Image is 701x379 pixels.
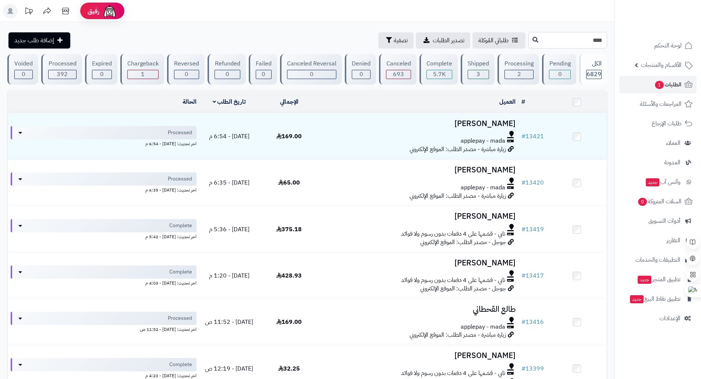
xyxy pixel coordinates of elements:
[496,54,541,85] a: Processing 2
[322,259,516,267] h3: [PERSON_NAME]
[11,232,197,240] div: اخر تحديث: [DATE] - 5:42 م
[352,60,371,68] div: Denied
[420,238,506,247] span: جوجل - مصدر الطلب: الموقع الإلكتروني
[322,351,516,360] h3: [PERSON_NAME]
[468,70,489,79] div: 3
[521,318,525,326] span: #
[619,310,697,327] a: الإعدادات
[378,54,418,85] a: Canceled 693
[638,276,651,284] span: جديد
[629,294,680,304] span: تطبيق نقاط البيع
[635,255,680,265] span: التطبيقات والخدمات
[521,318,544,326] a: #13416
[630,295,644,303] span: جديد
[410,192,506,200] span: زيارة مباشرة - مصدر الطلب: الموقع الإلكتروني
[521,271,544,280] a: #13417
[619,193,697,210] a: السلات المتروكة0
[619,271,697,288] a: تطبيق المتجرجديد
[276,132,302,141] span: 169.00
[386,70,410,79] div: 693
[205,318,253,326] span: [DATE] - 11:52 ص
[393,70,404,79] span: 693
[322,305,516,314] h3: طالع القحطاني
[472,32,525,49] a: طلباتي المُوكلة
[586,60,602,68] div: الكل
[378,32,414,49] button: تصفية
[549,70,570,79] div: 0
[20,4,38,20] a: تحديثات المنصة
[11,279,197,286] div: اخر تحديث: [DATE] - 4:03 م
[11,186,197,193] div: اخر تحديث: [DATE] - 6:35 م
[84,54,119,85] a: Expired 0
[666,138,680,148] span: العملاء
[521,178,544,187] a: #13420
[477,70,480,79] span: 3
[549,60,570,68] div: Pending
[310,70,314,79] span: 0
[57,70,68,79] span: 392
[637,196,681,207] span: السلات المتروكة
[521,132,525,141] span: #
[619,37,697,54] a: لوحة التحكم
[209,271,249,280] span: [DATE] - 1:20 م
[427,70,452,79] div: 5738
[287,70,336,79] div: 0
[619,76,697,93] a: الطلبات1
[92,60,112,68] div: Expired
[521,97,525,106] a: #
[205,364,253,373] span: [DATE] - 12:19 ص
[206,54,247,85] a: Refunded 0
[416,32,470,49] a: تصدير الطلبات
[461,323,505,331] span: applepay - mada
[169,222,192,229] span: Complete
[322,119,516,128] h3: [PERSON_NAME]
[468,60,489,68] div: Shipped
[386,60,411,68] div: Canceled
[279,54,343,85] a: Canceled Reversal 0
[521,364,544,373] a: #13399
[166,54,206,85] a: Reversed 0
[256,60,272,68] div: Failed
[394,36,408,45] span: تصفية
[213,97,246,106] a: تاريخ الطلب
[410,330,506,339] span: زيارة مباشرة - مصدر الطلب: الموقع الإلكتروني
[410,145,506,154] span: زيارة مباشرة - مصدر الطلب: الموقع الإلكتروني
[168,315,192,322] span: Processed
[558,70,562,79] span: 0
[183,97,197,106] a: الحالة
[287,60,336,68] div: Canceled Reversal
[256,70,271,79] div: 0
[352,70,370,79] div: 0
[209,225,249,234] span: [DATE] - 5:36 م
[619,290,697,308] a: تطبيق نقاط البيعجديد
[478,36,509,45] span: طلباتي المُوكلة
[521,364,525,373] span: #
[654,79,681,90] span: الطلبات
[102,4,117,18] img: ai-face.png
[578,54,609,85] a: الكل6829
[48,60,76,68] div: Processed
[247,54,279,85] a: Failed 0
[174,70,199,79] div: 0
[14,60,33,68] div: Voided
[619,134,697,152] a: العملاء
[278,364,300,373] span: 32.25
[619,173,697,191] a: وآتس آبجديد
[11,139,197,147] div: اخر تحديث: [DATE] - 6:54 م
[666,235,680,246] span: التقارير
[587,70,601,79] span: 6829
[360,70,363,79] span: 0
[418,54,459,85] a: Complete 5.7K
[641,60,681,70] span: الأقسام والمنتجات
[168,129,192,136] span: Processed
[619,212,697,230] a: أدوات التسويق
[215,60,240,68] div: Refunded
[262,70,265,79] span: 0
[276,318,302,326] span: 169.00
[100,70,104,79] span: 0
[92,70,111,79] div: 0
[209,178,249,187] span: [DATE] - 6:35 م
[420,284,506,293] span: جوجل - مصدر الطلب: الموقع الإلكتروني
[655,81,664,89] span: 1
[499,97,516,106] a: العميل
